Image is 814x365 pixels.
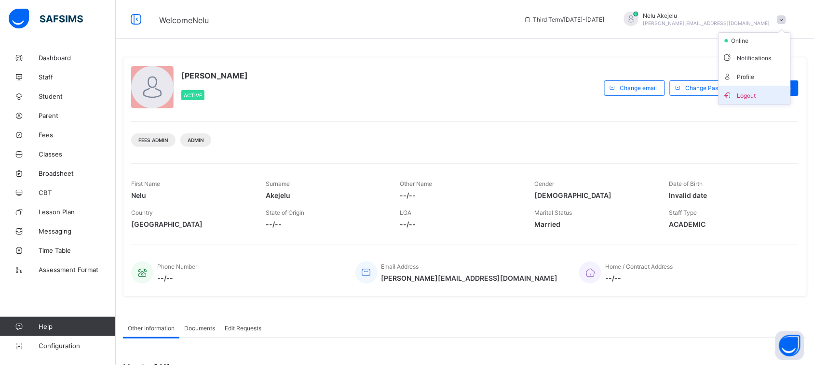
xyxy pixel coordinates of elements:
span: online [731,37,755,44]
span: Country [131,209,153,216]
span: Help [39,323,115,330]
span: Date of Birth [669,180,703,187]
span: Fees [39,131,116,139]
span: Logout [723,90,787,101]
span: Marital Status [534,209,572,216]
div: NeluAkejelu [614,12,791,27]
span: Fees Admin [138,137,168,143]
span: Welcome Nelu [159,15,209,25]
span: Email Address [381,263,419,270]
span: Dashboard [39,54,116,62]
span: [PERSON_NAME][EMAIL_ADDRESS][DOMAIN_NAME] [381,274,558,282]
span: Notifications [723,52,787,63]
span: State of Origin [266,209,304,216]
span: --/-- [266,220,386,228]
span: session/term information [524,16,605,23]
span: Home / Contract Address [605,263,673,270]
li: dropdown-list-item-text-4 [719,67,790,86]
span: Staff [39,73,116,81]
span: [DEMOGRAPHIC_DATA] [534,191,654,199]
span: Married [534,220,654,228]
span: Other Information [128,325,175,332]
span: Parent [39,112,116,119]
img: safsims [9,9,83,29]
span: Lesson Plan [39,208,116,216]
span: Configuration [39,342,115,350]
span: Akejelu [266,191,386,199]
span: Active [184,92,202,98]
span: Assessment Format [39,266,116,274]
span: Classes [39,150,116,158]
span: Change email [620,84,657,91]
span: Time Table [39,247,116,254]
span: [PERSON_NAME] [181,71,248,80]
span: --/-- [605,274,673,282]
span: ACADEMIC [669,220,789,228]
span: Edit Requests [225,325,261,332]
span: Staff Type [669,209,697,216]
span: Broadsheet [39,169,116,177]
span: Admin [188,137,204,143]
span: Invalid date [669,191,789,199]
li: dropdown-list-item-text-3 [719,48,790,67]
span: --/-- [400,220,520,228]
span: Surname [266,180,290,187]
span: Gender [534,180,554,187]
span: Nelu Akejelu [643,12,770,19]
span: Profile [723,71,787,82]
li: dropdown-list-item-null-2 [719,33,790,48]
span: Student [39,92,116,100]
span: Documents [184,325,215,332]
span: Nelu [131,191,251,199]
span: First Name [131,180,160,187]
span: Other Name [400,180,433,187]
button: Open asap [775,331,804,360]
span: [PERSON_NAME][EMAIL_ADDRESS][DOMAIN_NAME] [643,20,770,26]
span: CBT [39,189,116,196]
span: [GEOGRAPHIC_DATA] [131,220,251,228]
li: dropdown-list-item-buttom-7 [719,86,790,104]
span: --/-- [400,191,520,199]
span: --/-- [157,274,197,282]
span: LGA [400,209,412,216]
span: Messaging [39,227,116,235]
span: Phone Number [157,263,197,270]
span: Change Password [686,84,735,91]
